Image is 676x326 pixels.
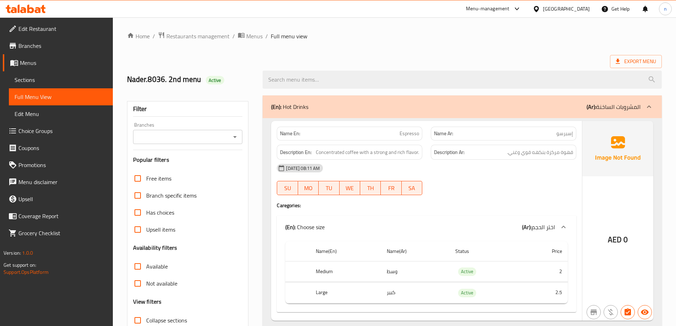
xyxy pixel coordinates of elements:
[18,42,107,50] span: Branches
[263,71,662,89] input: search
[310,282,381,303] th: Large
[381,181,401,195] button: FR
[400,130,419,137] span: Espresso
[285,222,296,232] b: (En):
[277,238,576,312] div: (En): Hot Drinks(Ar):المشروبات الساخنة
[520,241,568,261] th: Price
[466,5,510,13] div: Menu-management
[3,190,113,208] a: Upsell
[532,222,555,232] span: اختر الحجم
[608,233,622,247] span: AED
[146,225,175,234] span: Upsell items
[133,156,243,164] h3: Popular filters
[271,32,307,40] span: Full menu view
[616,57,656,66] span: Export Menu
[146,208,174,217] span: Has choices
[3,156,113,173] a: Promotions
[405,183,419,193] span: SA
[158,32,230,41] a: Restaurants management
[246,32,263,40] span: Menus
[277,202,576,209] h4: Caregories:
[402,181,422,195] button: SA
[280,130,300,137] strong: Name En:
[301,183,316,193] span: MO
[604,305,618,319] button: Purchased item
[280,183,295,193] span: SU
[18,229,107,237] span: Grocery Checklist
[4,260,36,270] span: Get support on:
[18,195,107,203] span: Upsell
[520,261,568,282] td: 2
[146,279,177,288] span: Not available
[18,178,107,186] span: Menu disclaimer
[20,59,107,67] span: Menus
[3,225,113,242] a: Grocery Checklist
[381,241,450,261] th: Name(Ar)
[587,101,596,112] b: (Ar):
[319,181,339,195] button: TU
[434,148,465,157] strong: Description Ar:
[9,105,113,122] a: Edit Menu
[638,305,652,319] button: Available
[18,24,107,33] span: Edit Restaurant
[363,183,378,193] span: TH
[230,132,240,142] button: Open
[133,244,177,252] h3: Availability filters
[127,32,662,41] nav: breadcrumb
[3,20,113,37] a: Edit Restaurant
[206,77,224,84] span: Active
[18,127,107,135] span: Choice Groups
[280,148,312,157] strong: Description En:
[3,139,113,156] a: Coupons
[15,110,107,118] span: Edit Menu
[133,101,243,117] div: Filter
[166,32,230,40] span: Restaurants management
[127,74,254,85] h2: Nader.8036. 2nd menu
[15,76,107,84] span: Sections
[298,181,319,195] button: MO
[3,54,113,71] a: Menus
[3,122,113,139] a: Choice Groups
[271,103,308,111] p: Hot Drinks
[18,212,107,220] span: Coverage Report
[342,183,357,193] span: WE
[283,165,323,172] span: [DATE] 08:11 AM
[146,316,187,325] span: Collapse sections
[507,148,573,157] span: قهوة مركزة بنكهه قوي وغني.
[22,248,33,258] span: 1.0.0
[434,130,453,137] strong: Name Ar:
[3,208,113,225] a: Coverage Report
[621,305,635,319] button: Has choices
[664,5,667,13] span: n
[206,76,224,84] div: Active
[146,262,168,271] span: Available
[543,5,590,13] div: [GEOGRAPHIC_DATA]
[3,37,113,54] a: Branches
[340,181,360,195] button: WE
[263,95,662,118] div: (En): Hot Drinks(Ar):المشروبات الساخنة
[582,121,653,176] img: Ae5nvW7+0k+MAAAAAElFTkSuQmCC
[232,32,235,40] li: /
[587,305,601,319] button: Not branch specific item
[285,223,325,231] p: Choose size
[610,55,662,68] span: Export Menu
[9,71,113,88] a: Sections
[384,183,399,193] span: FR
[310,241,381,261] th: Name(En)
[146,191,197,200] span: Branch specific items
[522,222,532,232] b: (Ar):
[450,241,520,261] th: Status
[623,233,628,247] span: 0
[18,161,107,169] span: Promotions
[4,267,49,277] a: Support.OpsPlatform
[238,32,263,41] a: Menus
[127,32,150,40] a: Home
[3,173,113,190] a: Menu disclaimer
[18,144,107,152] span: Coupons
[277,181,298,195] button: SU
[458,267,476,276] span: Active
[381,261,450,282] td: وسط
[458,289,476,297] span: Active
